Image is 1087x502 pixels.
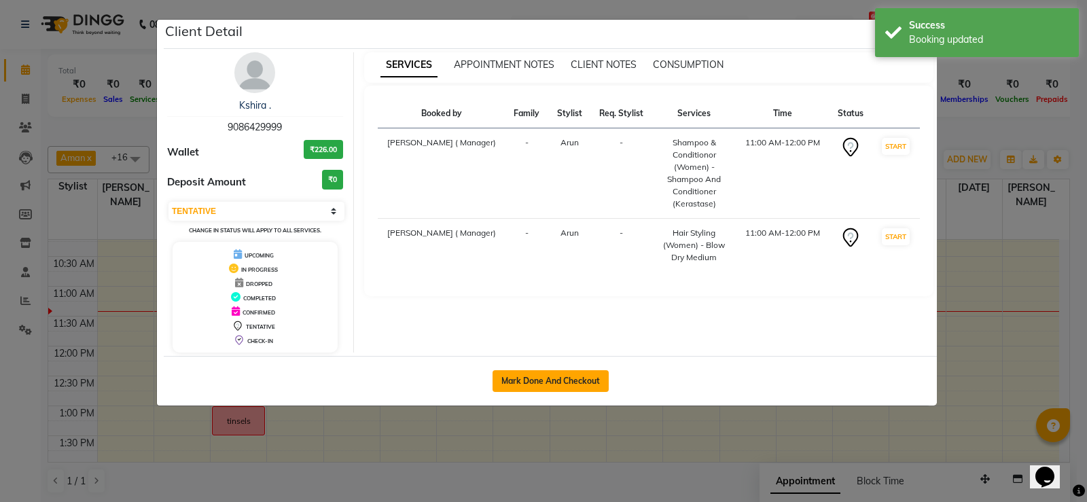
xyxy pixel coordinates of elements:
button: START [882,138,910,155]
span: Wallet [167,145,199,160]
span: COMPLETED [243,295,276,302]
div: Hair Styling (Women) - Blow Dry Medium [660,227,728,264]
span: CHECK-IN [247,338,273,344]
h5: Client Detail [165,21,243,41]
span: Arun [560,137,579,147]
th: Family [505,99,548,128]
a: Kshira . [239,99,271,111]
div: Booking updated [909,33,1069,47]
div: Success [909,18,1069,33]
span: CLIENT NOTES [571,58,637,71]
h3: ₹0 [322,170,343,190]
div: Shampoo & Conditionor (Women) - Shampoo And Conditioner (Kerastase) [660,137,728,210]
h3: ₹226.00 [304,140,343,160]
span: DROPPED [246,281,272,287]
td: - [505,128,548,219]
button: Mark Done And Checkout [493,370,609,392]
img: avatar [234,52,275,93]
th: Req. Stylist [590,99,652,128]
td: 11:00 AM-12:00 PM [736,128,829,219]
td: - [590,219,652,272]
span: TENTATIVE [246,323,275,330]
td: [PERSON_NAME] ( Manager) [378,219,505,272]
button: START [882,228,910,245]
span: UPCOMING [245,252,274,259]
span: IN PROGRESS [241,266,278,273]
th: Booked by [378,99,505,128]
span: CONFIRMED [243,309,275,316]
td: 11:00 AM-12:00 PM [736,219,829,272]
span: SERVICES [380,53,438,77]
th: Services [652,99,736,128]
span: Arun [560,228,579,238]
span: CONSUMPTION [653,58,724,71]
iframe: chat widget [1030,448,1073,488]
span: APPOINTMENT NOTES [454,58,554,71]
td: - [505,219,548,272]
td: - [590,128,652,219]
th: Status [829,99,872,128]
th: Time [736,99,829,128]
td: [PERSON_NAME] ( Manager) [378,128,505,219]
span: 9086429999 [228,121,282,133]
small: Change in status will apply to all services. [189,227,321,234]
span: Deposit Amount [167,175,246,190]
th: Stylist [548,99,590,128]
